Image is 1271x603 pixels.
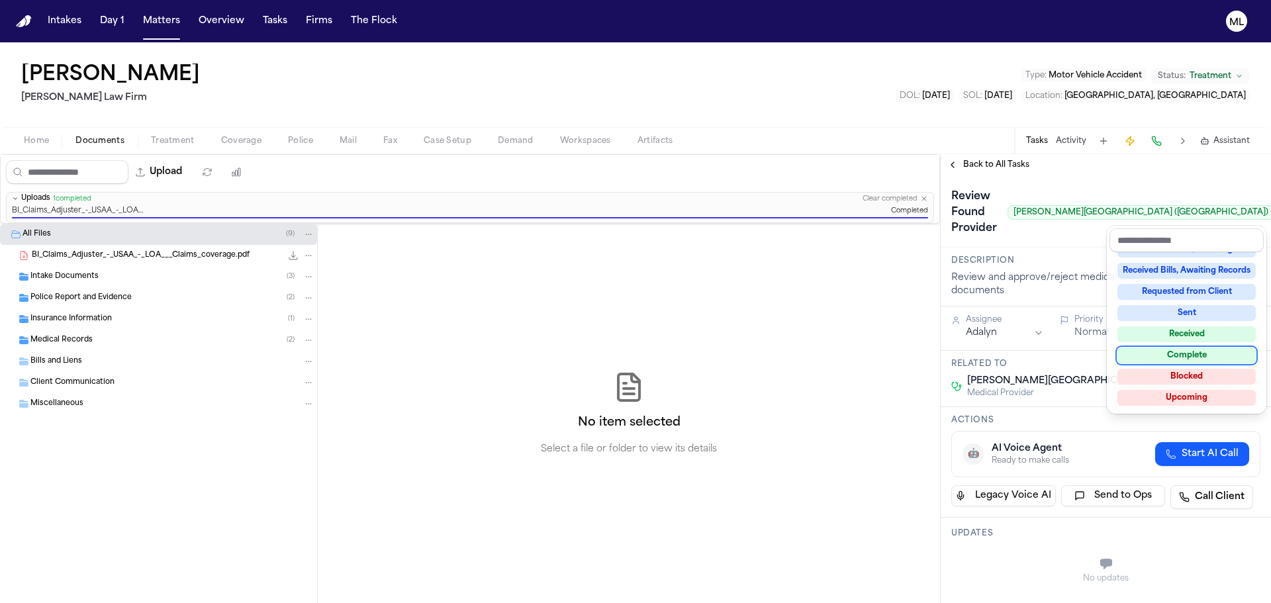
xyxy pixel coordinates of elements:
div: Complete [1117,348,1256,363]
div: Sent [1117,305,1256,321]
div: Upcoming [1117,390,1256,406]
div: Blocked [1117,369,1256,385]
div: Received [1117,326,1256,342]
div: Requested from Client [1117,284,1256,300]
div: Received Bills, Awaiting Records [1117,263,1256,279]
